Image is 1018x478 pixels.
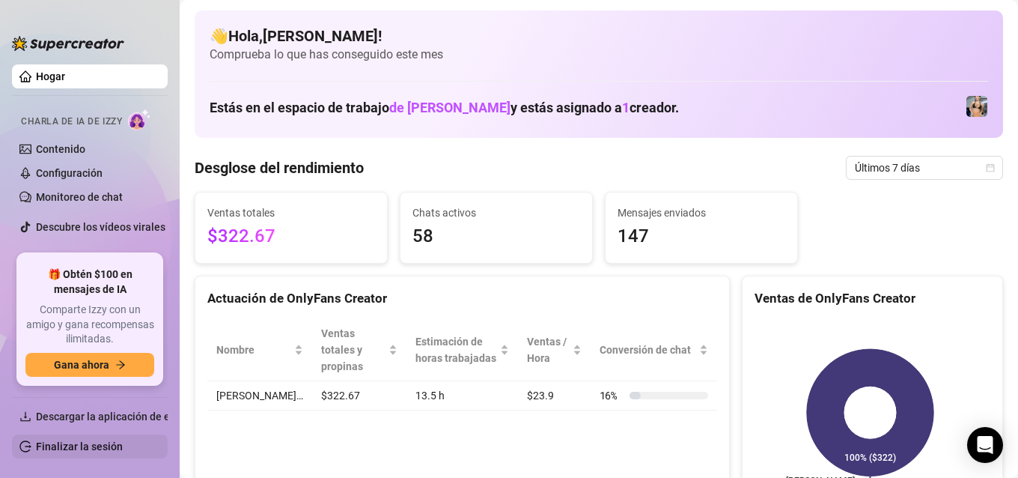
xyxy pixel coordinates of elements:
[966,96,987,117] img: Verónica
[415,336,496,364] font: Estimación de horas trabajadas
[36,441,123,453] a: Finalizar la sesión
[21,116,122,127] font: Charla de IA de Izzy
[591,319,717,381] th: Conversión de chat
[518,319,591,381] th: Ventas / Hora
[207,207,275,219] font: Ventas totales
[36,143,85,155] a: Contenido
[312,319,406,381] th: Ventas totales y propinas
[36,191,123,203] a: Monitoreo de chat
[48,268,132,295] font: 🎁 Obtén $100 en mensajes de IA
[216,344,254,356] font: Nombre
[378,27,382,45] font: !
[855,157,994,179] span: Últimos 7 días
[389,100,510,115] font: de [PERSON_NAME]
[412,207,476,219] font: Chats activos
[986,163,995,172] span: calendario
[406,381,517,411] td: 13.5 h
[54,359,109,371] font: Gana ahora
[755,291,915,306] font: Ventas de OnlyFans Creator
[618,207,706,219] font: Mensajes enviados
[630,100,679,115] font: creador.
[207,291,387,306] font: Actuación de OnlyFans Creator
[25,353,154,377] button: Gana ahoraflecha derecha
[36,167,103,179] a: Configuración
[321,327,363,372] font: Ventas totales y propinas
[210,100,389,115] font: Estás en el espacio de trabajo
[128,109,151,130] img: AI Chatter
[195,159,364,177] font: Desglose del rendimiento
[967,427,1003,463] div: Abrir Intercom Messenger
[115,360,126,370] span: flecha derecha
[510,100,622,115] font: y estás asignado a
[518,381,591,411] td: $23.9
[207,223,375,251] span: $322.67
[618,226,649,246] font: 147
[207,319,312,381] th: Nombre
[263,27,378,45] font: [PERSON_NAME]
[622,100,630,115] font: 1
[207,381,312,411] td: [PERSON_NAME]…
[26,303,154,345] font: Comparte Izzy con un amigo y gana recompensas ilimitadas.
[36,221,165,233] a: Descubre los vídeos virales
[312,381,406,411] td: $322.67
[855,162,920,174] font: Últimos 7 días
[527,336,567,364] font: Ventas / Hora
[412,226,433,246] font: 58
[600,387,624,404] span: 16 %
[12,36,124,51] img: logo-BBDzfeDw.svg
[36,70,65,82] a: Hogar
[210,47,443,61] font: Comprueba lo que has conseguido este mes
[210,27,263,45] font: 👋Hola,
[600,344,691,356] font: Conversión de chat
[19,411,31,423] span: descargar
[36,411,210,423] font: Descargar la aplicación de escritorio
